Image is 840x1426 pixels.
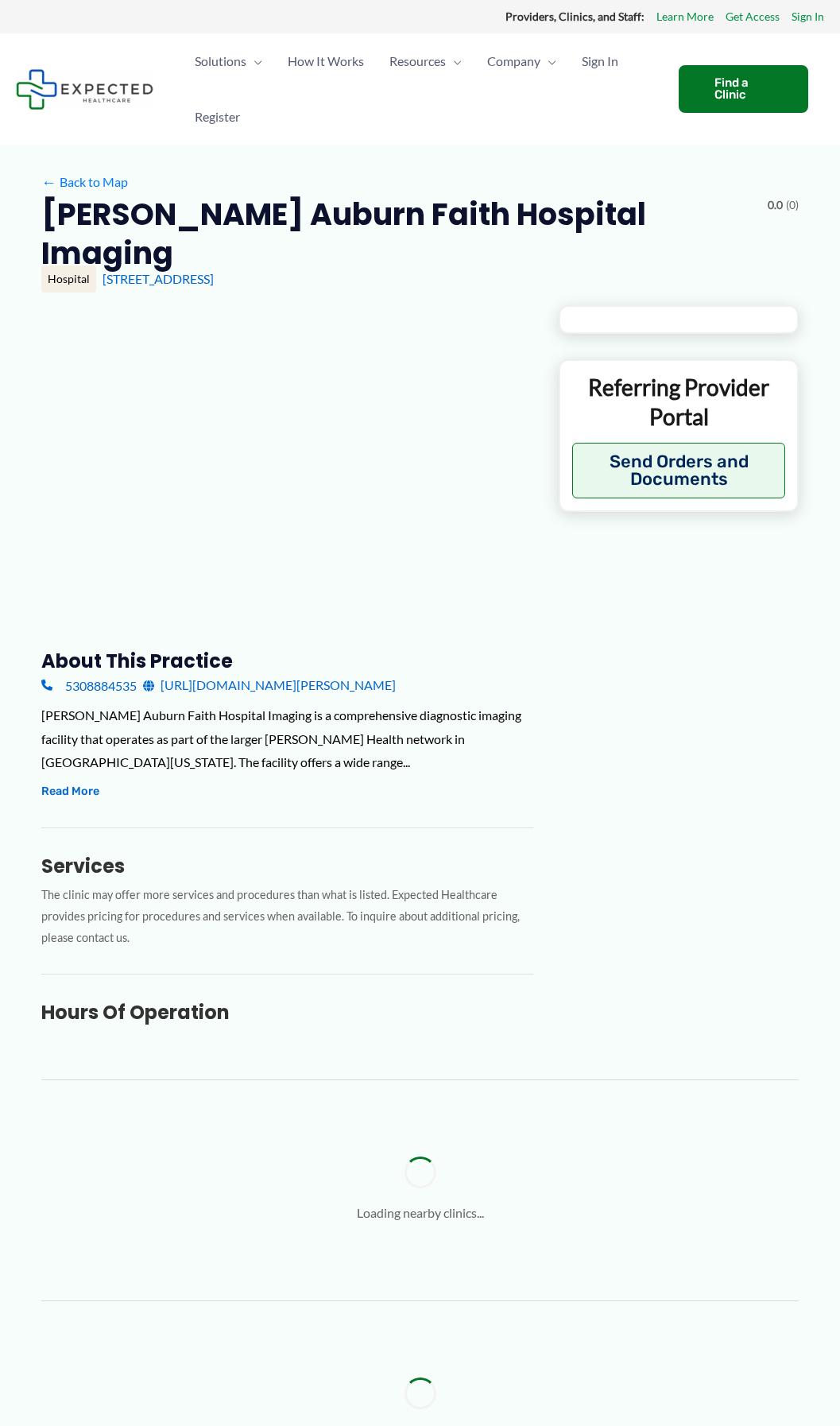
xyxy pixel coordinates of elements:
[246,33,262,89] span: Menu Toggle
[41,703,533,774] div: [PERSON_NAME] Auburn Faith Hospital Imaging is a comprehensive diagnostic imaging facility that o...
[41,854,533,878] h3: Services
[195,89,240,145] span: Register
[275,33,377,89] a: How It Works
[41,174,56,189] span: ←
[357,1201,484,1225] p: Loading nearby clinics...
[41,673,137,697] a: 5308884535
[377,33,474,89] a: ResourcesMenu Toggle
[726,6,780,27] a: Get Access
[505,10,645,23] strong: Providers, Clinics, and Staff:
[487,33,540,89] span: Company
[182,89,253,145] a: Register
[572,443,785,498] button: Send Orders and Documents
[679,65,808,113] a: Find a Clinic
[474,33,569,89] a: CompanyMenu Toggle
[569,33,631,89] a: Sign In
[446,33,462,89] span: Menu Toggle
[16,69,153,110] img: Expected Healthcare Logo - side, dark font, small
[103,271,214,286] a: [STREET_ADDRESS]
[41,782,99,801] button: Read More
[540,33,556,89] span: Menu Toggle
[792,6,824,27] a: Sign In
[768,195,783,215] span: 0.0
[41,170,128,194] a: ←Back to Map
[572,373,785,431] p: Referring Provider Portal
[41,649,533,673] h3: About this practice
[182,33,275,89] a: SolutionsMenu Toggle
[182,33,663,145] nav: Primary Site Navigation
[786,195,799,215] span: (0)
[288,33,364,89] span: How It Works
[41,1000,533,1025] h3: Hours of Operation
[143,673,396,697] a: [URL][DOMAIN_NAME][PERSON_NAME]
[41,195,755,273] h2: [PERSON_NAME] Auburn Faith Hospital Imaging
[656,6,714,27] a: Learn More
[582,33,618,89] span: Sign In
[389,33,446,89] span: Resources
[41,265,96,293] div: Hospital
[195,33,246,89] span: Solutions
[41,885,533,948] p: The clinic may offer more services and procedures than what is listed. Expected Healthcare provid...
